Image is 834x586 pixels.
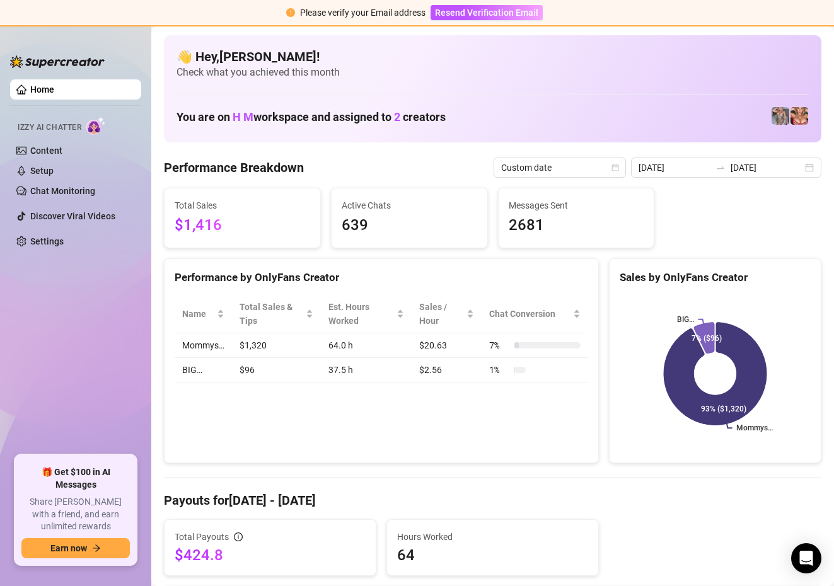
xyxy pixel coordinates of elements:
span: to [715,163,726,173]
span: Total Payouts [175,530,229,544]
span: 639 [342,214,477,238]
td: BIG… [175,358,232,382]
span: exclamation-circle [286,8,295,17]
th: Total Sales & Tips [232,295,321,333]
span: swap-right [715,163,726,173]
a: Chat Monitoring [30,186,95,196]
th: Name [175,295,232,333]
div: Est. Hours Worked [328,300,394,328]
img: pennylondonvip [772,107,789,125]
td: 37.5 h [321,358,412,382]
span: Total Sales [175,198,310,212]
a: Discover Viral Videos [30,211,115,221]
span: Messages Sent [509,198,644,212]
a: Content [30,146,62,156]
span: Name [182,307,214,321]
span: arrow-right [92,544,101,553]
td: $20.63 [412,333,482,358]
span: Resend Verification Email [435,8,538,18]
span: $424.8 [175,545,366,565]
h4: Performance Breakdown [164,159,304,176]
span: 🎁 Get $100 in AI Messages [21,466,130,491]
td: Mommys… [175,333,232,358]
span: Active Chats [342,198,477,212]
td: 64.0 h [321,333,412,358]
th: Chat Conversion [482,295,588,333]
h4: Payouts for [DATE] - [DATE] [164,491,821,509]
span: 2681 [509,214,644,238]
span: Earn now [50,543,87,553]
img: logo-BBDzfeDw.svg [10,55,105,68]
h4: 👋 Hey, [PERSON_NAME] ! [177,48,809,66]
img: AI Chatter [86,117,106,135]
span: Hours Worked [397,530,588,544]
span: 2 [394,110,400,124]
input: End date [731,161,802,175]
td: $96 [232,358,321,382]
h1: You are on workspace and assigned to creators [177,110,446,124]
span: H M [233,110,253,124]
span: Sales / Hour [419,300,464,328]
span: Custom date [501,158,618,177]
span: calendar [611,164,619,171]
span: $1,416 [175,214,310,238]
span: 64 [397,545,588,565]
text: BIG… [677,315,694,324]
a: Home [30,84,54,95]
a: Setup [30,166,54,176]
th: Sales / Hour [412,295,482,333]
span: info-circle [234,532,243,541]
button: Earn nowarrow-right [21,538,130,558]
div: Performance by OnlyFans Creator [175,269,588,286]
span: 1 % [489,363,509,377]
span: Izzy AI Chatter [18,122,81,134]
span: Total Sales & Tips [240,300,303,328]
div: Open Intercom Messenger [791,543,821,573]
span: Chat Conversion [489,307,570,321]
span: Check what you achieved this month [177,66,809,79]
text: Mommys… [736,423,773,432]
div: Sales by OnlyFans Creator [620,269,811,286]
a: Settings [30,236,64,246]
td: $1,320 [232,333,321,358]
td: $2.56 [412,358,482,382]
button: Resend Verification Email [431,5,543,20]
img: pennylondon [791,107,808,125]
div: Please verify your Email address [300,6,426,20]
span: 7 % [489,338,509,352]
span: Share [PERSON_NAME] with a friend, and earn unlimited rewards [21,496,130,533]
input: Start date [639,161,710,175]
